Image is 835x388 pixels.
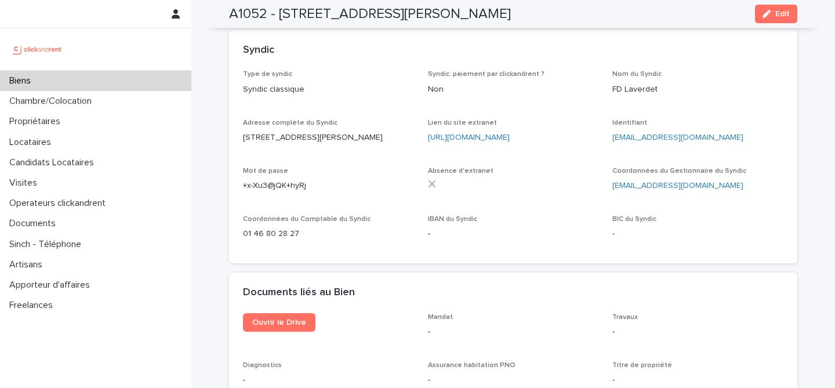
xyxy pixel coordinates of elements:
[612,168,746,175] span: Coordonnées du Gestionnaire du Syndic
[243,132,414,144] p: [STREET_ADDRESS][PERSON_NAME]
[428,228,599,240] p: -
[5,300,62,311] p: Freelances
[612,133,743,142] a: [EMAIL_ADDRESS][DOMAIN_NAME]
[5,137,60,148] p: Locataires
[612,216,656,223] span: BIC du Syndic
[428,374,599,386] p: -
[428,133,510,142] a: [URL][DOMAIN_NAME]
[775,10,790,18] span: Edit
[243,287,355,299] h2: Documents liés au Bien
[243,180,414,192] p: +x-Xu3@jQK+hyRj
[243,44,274,57] h2: Syndic
[252,318,306,327] span: Ouvrir le Drive
[243,71,292,78] span: Type de syndic
[243,374,414,386] p: -
[428,326,599,338] p: -
[5,280,99,291] p: Apporteur d'affaires
[428,216,477,223] span: IBAN du Syndic
[243,313,315,332] a: Ouvrir le Drive
[428,71,544,78] span: Syndic: paiement par clickandrent ?
[9,38,66,61] img: UCB0brd3T0yccxBKYDjQ
[243,84,414,96] p: Syndic classique
[5,75,40,86] p: Biens
[612,374,783,386] p: -
[755,5,797,23] button: Edit
[428,168,493,175] span: Absence d'extranet
[243,228,414,240] p: 01 46 80 28 27
[5,96,101,107] p: Chambre/Colocation
[5,218,65,229] p: Documents
[243,119,337,126] span: Adresse complète du Syndic
[612,71,662,78] span: Nom du Syndic
[612,326,783,338] p: -
[5,239,90,250] p: Sinch - Téléphone
[612,314,638,321] span: Travaux
[428,362,515,369] span: Assurance habitation PNO
[5,177,46,188] p: Visites
[5,157,103,168] p: Candidats Locataires
[428,119,497,126] span: Lien du site extranet
[612,84,783,96] p: FD Laverdet
[428,314,453,321] span: Mandat
[612,228,783,240] p: -
[612,362,672,369] span: Titre de propriété
[5,259,52,270] p: Artisans
[243,362,282,369] span: Diagnostics
[428,84,599,96] p: Non
[229,6,511,23] h2: A1052 - [STREET_ADDRESS][PERSON_NAME]
[5,116,70,127] p: Propriétaires
[243,216,371,223] span: Coordonnées du Comptable du Syndic
[612,119,647,126] span: Identifiant
[243,168,288,175] span: Mot de passe
[612,182,743,190] a: [EMAIL_ADDRESS][DOMAIN_NAME]
[5,198,115,209] p: Operateurs clickandrent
